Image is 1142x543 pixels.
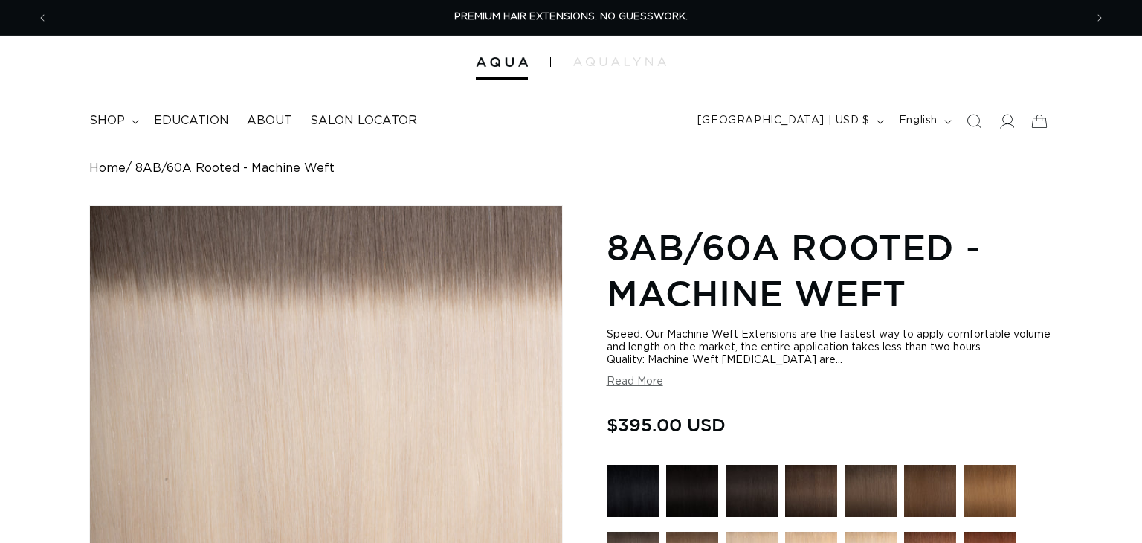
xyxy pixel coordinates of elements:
img: 1B Soft Black - Machine Weft [726,465,778,517]
span: $395.00 USD [607,411,726,439]
a: Salon Locator [301,104,426,138]
img: 1 Black - Machine Weft [607,465,659,517]
span: About [247,113,292,129]
button: Previous announcement [26,4,59,32]
span: English [899,113,938,129]
a: 2 Dark Brown - Machine Weft [785,465,837,524]
div: Speed: Our Machine Weft Extensions are the fastest way to apply comfortable volume and length on ... [607,329,1053,367]
nav: breadcrumbs [89,161,1053,176]
a: Education [145,104,238,138]
a: Home [89,161,126,176]
img: 4 Medium Brown - Machine Weft [904,465,956,517]
a: About [238,104,301,138]
a: 4AB Medium Ash Brown - Machine Weft [845,465,897,524]
img: 1N Natural Black - Machine Weft [666,465,718,517]
button: [GEOGRAPHIC_DATA] | USD $ [688,107,890,135]
img: Aqua Hair Extensions [476,57,528,68]
img: 4AB Medium Ash Brown - Machine Weft [845,465,897,517]
span: [GEOGRAPHIC_DATA] | USD $ [697,113,870,129]
a: 4 Medium Brown - Machine Weft [904,465,956,524]
button: English [890,107,958,135]
a: 1 Black - Machine Weft [607,465,659,524]
span: Education [154,113,229,129]
button: Read More [607,376,663,388]
span: shop [89,113,125,129]
img: aqualyna.com [573,57,666,66]
button: Next announcement [1083,4,1116,32]
summary: Search [958,105,990,138]
span: Salon Locator [310,113,417,129]
summary: shop [80,104,145,138]
img: 2 Dark Brown - Machine Weft [785,465,837,517]
span: PREMIUM HAIR EXTENSIONS. NO GUESSWORK. [454,12,688,22]
span: 8AB/60A Rooted - Machine Weft [135,161,335,176]
a: 1N Natural Black - Machine Weft [666,465,718,524]
a: 1B Soft Black - Machine Weft [726,465,778,524]
a: 6 Light Brown - Machine Weft [964,465,1016,524]
img: 6 Light Brown - Machine Weft [964,465,1016,517]
h1: 8AB/60A Rooted - Machine Weft [607,224,1053,317]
